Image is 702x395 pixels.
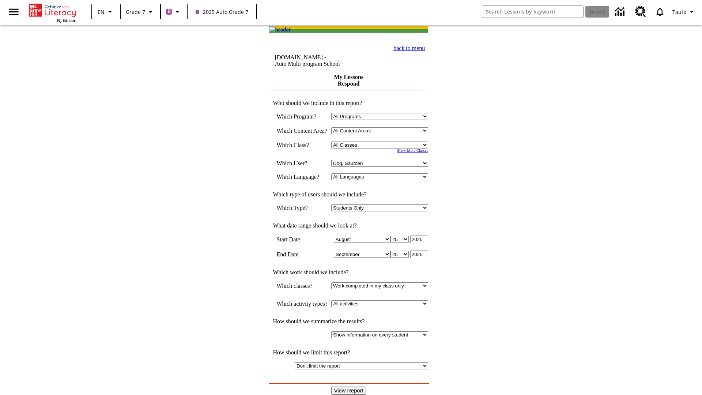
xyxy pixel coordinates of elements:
[163,5,185,18] button: Boost Class color is purple. Change class color
[331,387,366,395] input: View Report
[276,251,328,258] td: End Date
[275,54,367,67] td: [DOMAIN_NAME] -
[269,191,428,198] td: Which type of users should we include?
[29,2,76,23] div: Home
[276,204,328,211] td: Which Type?
[123,5,158,18] button: Grade: Grade 7, Select a grade
[669,5,699,18] button: Profile/Settings
[269,26,291,33] img: header
[269,222,428,229] td: What date range should we look at?
[167,7,171,16] span: B
[276,173,328,180] td: Which Language?
[276,160,328,167] td: Which User?
[57,18,76,23] span: NJ Edition
[269,318,428,325] td: How should we summarize the results?
[334,74,363,87] a: My Lessons Respond
[276,236,328,243] td: Start Date
[482,6,583,18] input: search field
[611,2,631,22] a: Data Center
[3,1,24,23] button: Open side menu
[269,349,428,356] td: How should we limit this report?
[269,269,428,276] td: Which work should we include?
[672,8,686,16] span: Tauto
[94,5,118,18] button: Language: EN, Select a language
[276,128,327,134] nobr: Which Content Area?
[393,45,425,51] a: back to menu
[275,61,340,67] nobr: Auto Multi program School
[650,2,669,21] a: Notifications
[276,282,328,289] td: Which classes?
[276,113,328,120] td: Which Program?
[126,8,145,16] span: Grade 7
[269,100,428,106] td: Who should we include in this report?
[276,142,328,148] td: Which Class?
[276,300,328,307] td: Which activity types?
[631,2,650,22] a: Resource Center, Will open in new tab
[196,8,248,16] span: 2025 Auto Grade 7
[397,148,428,153] a: Show More Classes
[98,8,105,16] span: EN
